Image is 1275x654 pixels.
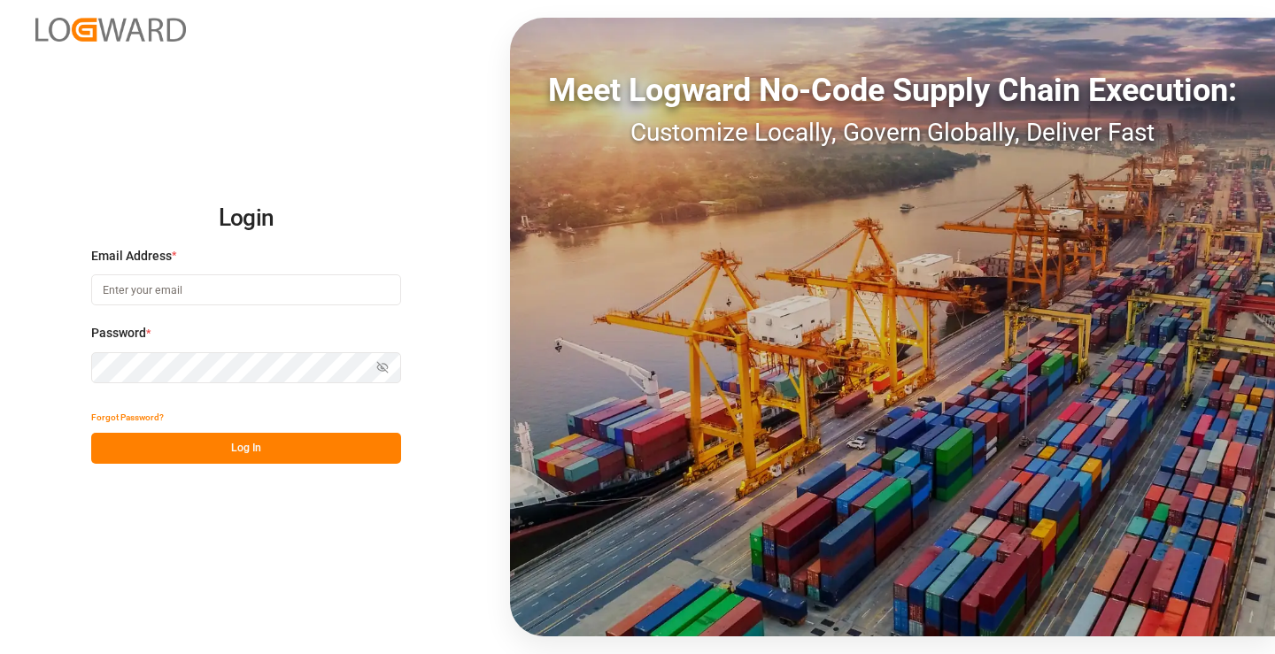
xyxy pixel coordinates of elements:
span: Email Address [91,247,172,265]
button: Forgot Password? [91,402,164,433]
div: Customize Locally, Govern Globally, Deliver Fast [510,114,1275,151]
button: Log In [91,433,401,464]
h2: Login [91,190,401,247]
input: Enter your email [91,274,401,305]
span: Password [91,324,146,342]
div: Meet Logward No-Code Supply Chain Execution: [510,66,1275,114]
img: Logward_new_orange.png [35,18,186,42]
